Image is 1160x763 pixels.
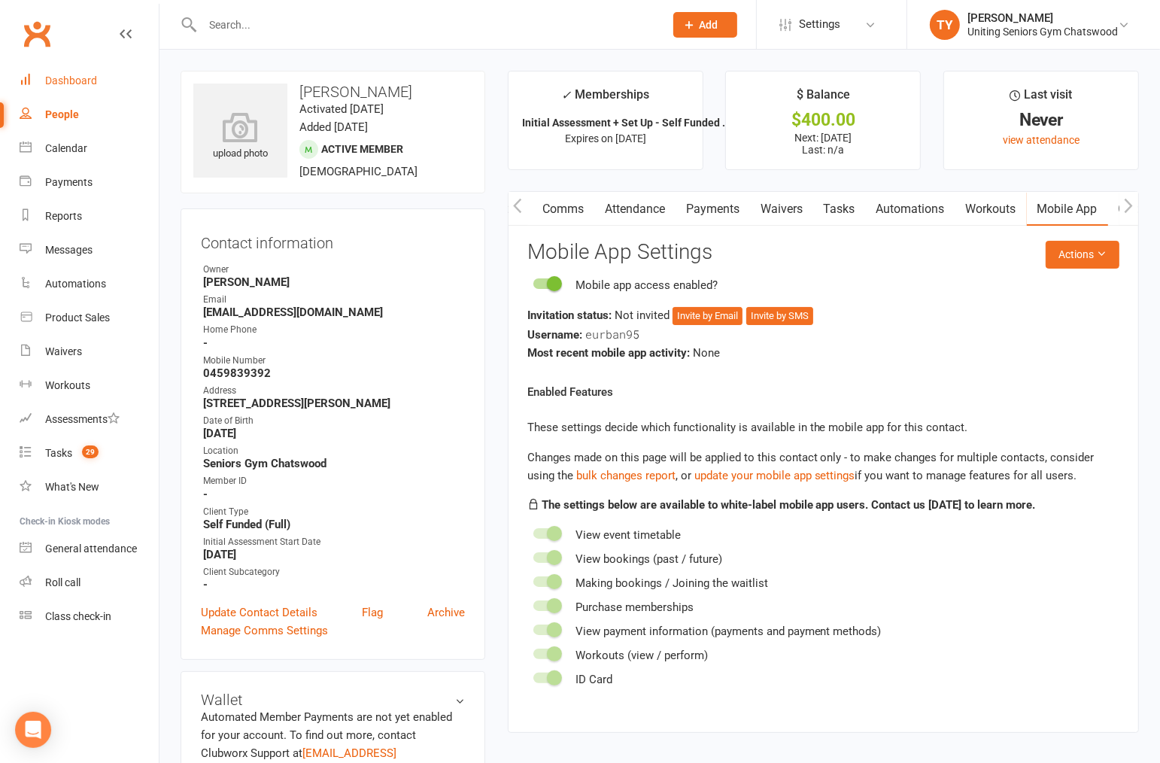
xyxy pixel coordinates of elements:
div: Never [958,112,1125,128]
span: Making bookings / Joining the waitlist [575,576,768,590]
h3: Mobile App Settings [527,241,1119,264]
div: What's New [45,481,99,493]
div: Calendar [45,142,87,154]
span: View bookings (past / future) [575,552,722,566]
div: Assessments [45,413,120,425]
div: Uniting Seniors Gym Chatswood [967,25,1118,38]
span: [DEMOGRAPHIC_DATA] [299,165,418,178]
a: bulk changes report [576,469,676,482]
strong: [DATE] [203,548,465,561]
a: Archive [427,603,465,622]
time: Added [DATE] [299,120,368,134]
div: TY [930,10,960,40]
a: Tasks [813,192,866,226]
a: Workouts [955,192,1027,226]
a: Assessments [20,403,159,436]
button: Invite by Email [673,307,742,325]
div: Home Phone [203,323,465,337]
a: update your mobile app settings [694,469,855,482]
strong: [STREET_ADDRESS][PERSON_NAME] [203,397,465,410]
strong: [DATE] [203,427,465,440]
a: Reports [20,199,159,233]
a: Workouts [20,369,159,403]
div: Date of Birth [203,414,465,428]
p: Next: [DATE] Last: n/a [739,132,906,156]
div: Tasks [45,447,72,459]
div: upload photo [193,112,287,162]
strong: [EMAIL_ADDRESS][DOMAIN_NAME] [203,306,465,319]
div: $ Balance [797,85,850,112]
span: 29 [82,445,99,458]
strong: Seniors Gym Chatswood [203,457,465,470]
a: General attendance kiosk mode [20,532,159,566]
a: Attendance [594,192,676,226]
span: Active member [321,143,403,155]
strong: The settings below are available to white-label mobile app users. Contact us [DATE] to learn more. [542,498,1036,512]
div: Client Type [203,505,465,519]
a: Product Sales [20,301,159,335]
div: Dashboard [45,74,97,87]
a: view attendance [1003,134,1080,146]
a: Clubworx [18,15,56,53]
div: Address [203,384,465,398]
div: Client Subcategory [203,565,465,579]
strong: Self Funded (Full) [203,518,465,531]
div: Reports [45,210,82,222]
a: Messages [20,233,159,267]
div: Messages [45,244,93,256]
a: Flag [362,603,383,622]
h3: [PERSON_NAME] [193,84,472,100]
a: Payments [676,192,750,226]
a: Waivers [750,192,813,226]
div: Automations [45,278,106,290]
div: General attendance [45,543,137,555]
span: Settings [799,8,840,41]
strong: - [203,488,465,501]
div: Mobile app access enabled? [575,276,718,294]
label: Enabled Features [527,383,613,401]
div: Class check-in [45,610,111,622]
div: Open Intercom Messenger [15,712,51,748]
div: $400.00 [739,112,906,128]
h3: Contact information [201,229,465,251]
a: Tasks 29 [20,436,159,470]
div: Roll call [45,576,80,588]
div: Mobile Number [203,354,465,368]
span: eurban95 [585,327,639,342]
button: Invite by SMS [746,307,813,325]
div: Owner [203,263,465,277]
button: Add [673,12,737,38]
div: Product Sales [45,312,110,324]
strong: [PERSON_NAME] [203,275,465,289]
div: Email [203,293,465,307]
a: Dashboard [20,64,159,98]
span: , or [576,469,694,482]
i: ✓ [561,88,571,102]
div: [PERSON_NAME] [967,11,1118,25]
strong: Invitation status: [527,309,612,322]
a: Mobile App [1027,192,1108,226]
a: Payments [20,166,159,199]
div: Changes made on this page will be applied to this contact only - to make changes for multiple con... [527,448,1119,485]
div: Workouts [45,379,90,391]
div: Memberships [561,85,649,113]
div: People [45,108,79,120]
button: Actions [1046,241,1119,268]
a: Update Contact Details [201,603,317,622]
h3: Wallet [201,692,465,708]
span: Purchase memberships [575,600,694,614]
strong: - [203,578,465,591]
strong: Username: [527,328,582,342]
span: View payment information (payments and payment methods) [575,625,882,638]
a: Automations [20,267,159,301]
strong: - [203,336,465,350]
div: Not invited [527,306,1119,325]
strong: 0459839392 [203,366,465,380]
div: Last visit [1010,85,1072,112]
a: Automations [866,192,955,226]
span: ID Card [575,673,612,686]
span: Add [700,19,718,31]
div: Member ID [203,474,465,488]
strong: Initial Assessment + Set Up - Self Funded ... [522,117,731,129]
a: Waivers [20,335,159,369]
